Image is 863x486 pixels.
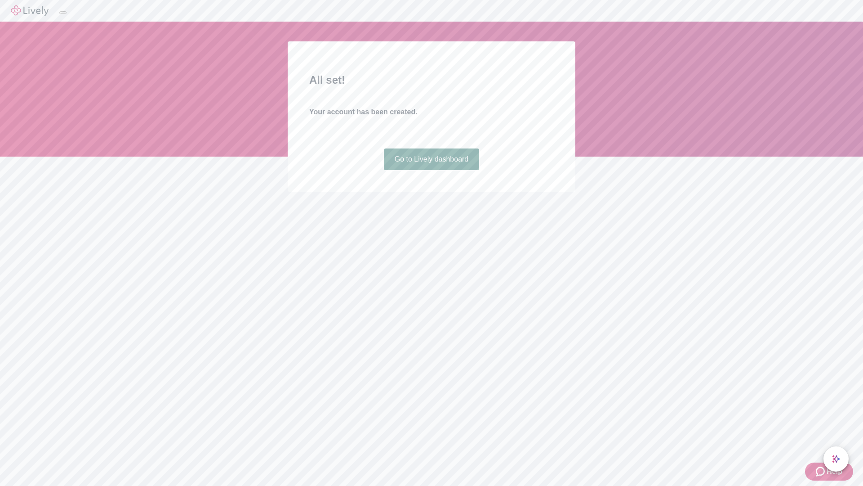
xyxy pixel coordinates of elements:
[11,5,49,16] img: Lively
[384,148,480,170] a: Go to Lively dashboard
[59,11,67,14] button: Log out
[827,466,842,477] span: Help
[823,446,849,472] button: chat
[816,466,827,477] svg: Zendesk support icon
[309,107,554,117] h4: Your account has been created.
[309,72,554,88] h2: All set!
[832,454,841,463] svg: Lively AI Assistant
[805,463,853,481] button: Zendesk support iconHelp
